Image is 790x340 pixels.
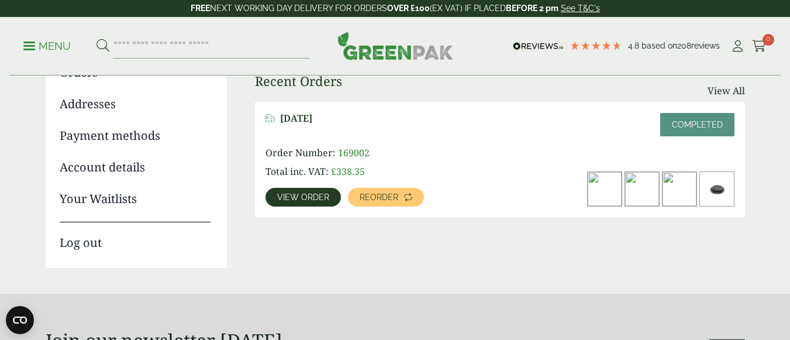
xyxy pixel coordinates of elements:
span: Based on [641,41,677,50]
span: Completed [672,120,723,129]
a: Log out [60,222,211,252]
p: Menu [23,39,71,53]
i: My Account [730,40,745,52]
strong: BEFORE 2 pm [506,4,558,13]
a: See T&C's [561,4,600,13]
span: 4.8 [628,41,641,50]
img: Lid-300x200.jpg [663,172,696,206]
span: reviews [691,41,720,50]
a: Menu [23,39,71,51]
a: 0 [752,37,767,55]
a: View All [708,84,745,98]
img: REVIEWS.io [513,42,564,50]
div: 4.79 Stars [570,40,622,51]
a: Account details [60,159,211,176]
img: 750ml-Rectangular-Kraft-Bowl-with-food-contents-300x200.jpg [625,172,659,206]
span: 169002 [338,146,370,159]
a: Addresses [60,95,211,113]
span: [DATE] [280,113,312,124]
img: 12oz_kraft_a-300x200.jpg [588,172,622,206]
span: Reorder [360,193,398,201]
a: Reorder [348,188,424,207]
i: Cart [752,40,767,52]
strong: FREE [191,4,210,13]
strong: OVER £100 [387,4,430,13]
img: GreenPak Supplies [337,32,453,60]
span: Total inc. VAT: [265,165,329,178]
span: View order [277,193,329,201]
span: Order Number: [265,146,336,159]
a: View order [265,188,341,207]
span: 0 [763,34,774,46]
h3: Recent Orders [255,73,342,88]
a: Payment methods [60,127,211,145]
img: 12-16oz-Black-Sip-Lid-300x200.jpg [700,172,734,206]
a: Your Waitlists [60,190,211,208]
span: 208 [677,41,691,50]
span: £ [331,165,336,178]
bdi: 338.35 [331,165,365,178]
button: Open CMP widget [6,306,34,334]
